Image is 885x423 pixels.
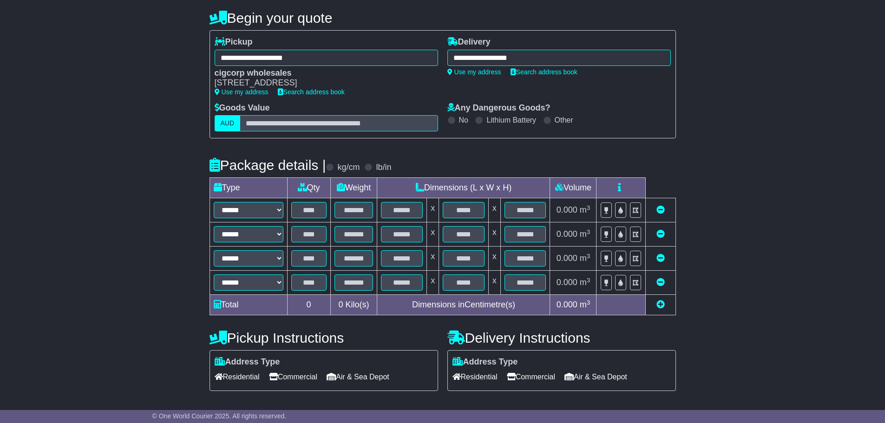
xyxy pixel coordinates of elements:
[557,278,577,287] span: 0.000
[550,178,597,198] td: Volume
[656,300,665,309] a: Add new item
[215,115,241,131] label: AUD
[152,412,287,420] span: © One World Courier 2025. All rights reserved.
[580,278,590,287] span: m
[511,68,577,76] a: Search address book
[587,228,590,235] sup: 3
[327,370,389,384] span: Air & Sea Depot
[557,254,577,263] span: 0.000
[557,300,577,309] span: 0.000
[452,357,518,367] label: Address Type
[447,37,491,47] label: Delivery
[210,10,676,26] h4: Begin your quote
[488,271,500,295] td: x
[488,198,500,222] td: x
[376,163,391,173] label: lb/in
[330,295,377,315] td: Kilo(s)
[486,116,536,124] label: Lithium Battery
[215,37,253,47] label: Pickup
[507,370,555,384] span: Commercial
[427,271,439,295] td: x
[210,178,287,198] td: Type
[656,229,665,239] a: Remove this item
[557,229,577,239] span: 0.000
[215,370,260,384] span: Residential
[557,205,577,215] span: 0.000
[338,300,343,309] span: 0
[215,357,280,367] label: Address Type
[452,370,498,384] span: Residential
[377,178,550,198] td: Dimensions (L x W x H)
[278,88,345,96] a: Search address book
[580,254,590,263] span: m
[427,222,439,247] td: x
[215,78,429,88] div: [STREET_ADDRESS]
[210,295,287,315] td: Total
[587,299,590,306] sup: 3
[580,300,590,309] span: m
[447,103,551,113] label: Any Dangerous Goods?
[587,204,590,211] sup: 3
[287,295,330,315] td: 0
[564,370,627,384] span: Air & Sea Depot
[215,68,429,78] div: cigcorp wholesales
[447,330,676,345] h4: Delivery Instructions
[210,330,438,345] h4: Pickup Instructions
[580,229,590,239] span: m
[459,116,468,124] label: No
[215,103,270,113] label: Goods Value
[656,205,665,215] a: Remove this item
[427,198,439,222] td: x
[287,178,330,198] td: Qty
[587,253,590,260] sup: 3
[587,277,590,284] sup: 3
[488,222,500,247] td: x
[488,247,500,271] td: x
[337,163,360,173] label: kg/cm
[427,247,439,271] td: x
[555,116,573,124] label: Other
[447,68,501,76] a: Use my address
[269,370,317,384] span: Commercial
[656,254,665,263] a: Remove this item
[656,278,665,287] a: Remove this item
[210,157,326,173] h4: Package details |
[330,178,377,198] td: Weight
[215,88,269,96] a: Use my address
[580,205,590,215] span: m
[377,295,550,315] td: Dimensions in Centimetre(s)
